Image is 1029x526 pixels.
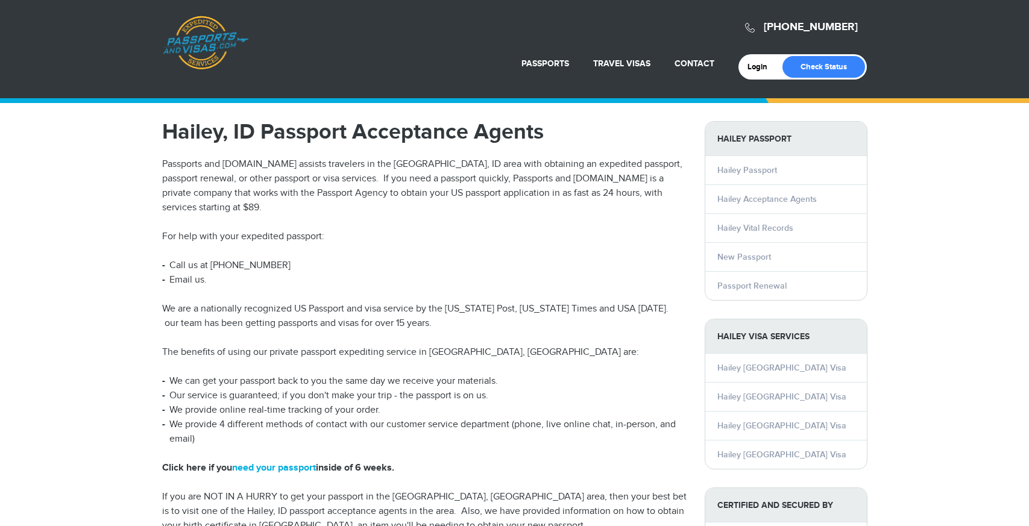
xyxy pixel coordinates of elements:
[675,58,714,69] a: Contact
[162,418,687,446] li: We provide 4 different methods of contact with our customer service department (phone, live onlin...
[162,273,687,287] li: Email us.
[705,488,867,522] strong: Certified and Secured by
[593,58,650,69] a: Travel Visas
[521,58,569,69] a: Passports
[764,20,858,34] a: [PHONE_NUMBER]
[162,121,687,143] h1: Hailey, ID Passport Acceptance Agents
[782,56,865,78] a: Check Status
[717,421,846,431] a: Hailey [GEOGRAPHIC_DATA] Visa
[162,230,687,244] p: For help with your expedited passport:
[717,223,793,233] a: Hailey Vital Records
[162,302,687,331] p: We are a nationally recognized US Passport and visa service by the [US_STATE] Post, [US_STATE] Ti...
[717,252,771,262] a: New Passport
[717,165,777,175] a: Hailey Passport
[232,462,316,474] a: need your passport
[705,319,867,354] strong: Hailey Visa Services
[717,281,787,291] a: Passport Renewal
[162,462,394,474] strong: Click here if you inside of 6 weeks.
[162,345,687,360] p: The benefits of using our private passport expediting service in [GEOGRAPHIC_DATA], [GEOGRAPHIC_D...
[162,258,687,273] li: Call us at [PHONE_NUMBER]
[705,122,867,156] strong: Hailey Passport
[163,16,248,70] a: Passports & [DOMAIN_NAME]
[162,157,687,215] p: Passports and [DOMAIN_NAME] assists travelers in the [GEOGRAPHIC_DATA], ID area with obtaining an...
[162,403,687,418] li: We provide online real-time tracking of your order.
[717,449,846,460] a: Hailey [GEOGRAPHIC_DATA] Visa
[717,363,846,373] a: Hailey [GEOGRAPHIC_DATA] Visa
[162,389,687,403] li: Our service is guaranteed; if you don't make your trip - the passport is on us.
[717,194,817,204] a: Hailey Acceptance Agents
[747,62,776,72] a: Login
[717,392,846,402] a: Hailey [GEOGRAPHIC_DATA] Visa
[162,374,687,389] li: We can get your passport back to you the same day we receive your materials.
